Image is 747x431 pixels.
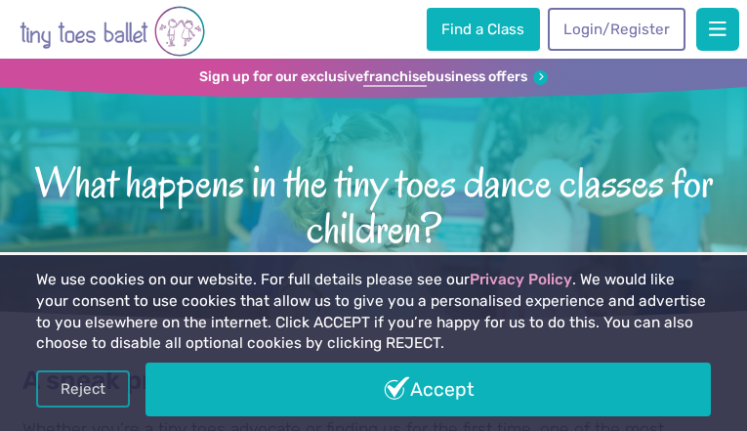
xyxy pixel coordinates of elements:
a: Login/Register [548,8,685,51]
a: Privacy Policy [470,271,572,288]
p: We use cookies on our website. For full details please see our . We would like your consent to us... [36,270,711,354]
span: What happens in the tiny toes dance classes for children? [25,155,723,252]
img: tiny toes ballet [20,4,205,59]
a: Find a Class [427,8,540,51]
strong: franchise [363,68,427,87]
a: Accept [145,363,711,416]
a: Reject [36,370,130,408]
a: Sign up for our exclusivefranchisebusiness offers [199,68,549,87]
